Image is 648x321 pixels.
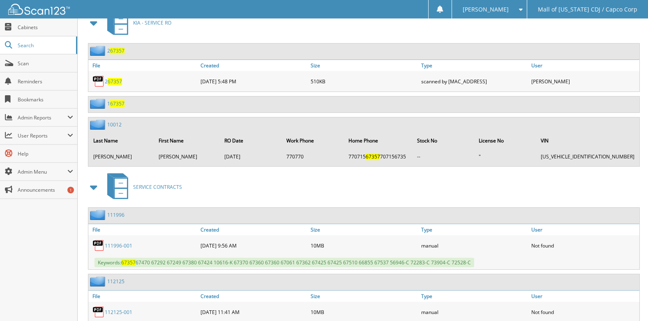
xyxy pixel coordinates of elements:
span: Admin Reports [18,114,67,121]
a: 167357 [107,100,125,107]
span: Mall of [US_STATE] CDJ / Capco Corp [538,7,637,12]
span: Help [18,150,73,157]
span: Bookmarks [18,96,73,103]
td: -- [413,150,474,163]
span: 67357 [121,259,136,266]
th: License No [475,132,536,149]
div: [PERSON_NAME] [529,73,639,89]
span: 67357 [110,100,125,107]
div: 10MB [309,237,419,254]
a: File [88,291,198,302]
span: Scan [18,60,73,67]
span: 67357 [110,47,125,54]
a: Created [198,291,309,302]
span: 67357 [108,78,122,85]
th: Last Name [89,132,154,149]
a: Type [419,291,529,302]
span: KIA - SERVICE RO [133,19,171,26]
a: User [529,224,639,235]
td: " [475,150,536,163]
div: scanned by [MAC_ADDRESS] [419,73,529,89]
span: 67357 [366,153,380,160]
img: PDF.png [92,239,105,252]
th: Home Phone [344,132,412,149]
a: Type [419,224,529,235]
th: Stock No [413,132,474,149]
span: [PERSON_NAME] [463,7,509,12]
a: Created [198,60,309,71]
td: [US_VEHICLE_IDENTIFICATION_NUMBER] [537,150,639,163]
th: Work Phone [282,132,344,149]
div: [DATE] 11:41 AM [198,304,309,320]
span: User Reports [18,132,67,139]
a: 112125-001 [105,309,132,316]
td: 770770 [282,150,344,163]
a: 112125 [107,278,125,285]
img: folder2.png [90,99,107,109]
a: File [88,60,198,71]
img: folder2.png [90,210,107,220]
span: Keywords: 67470 67292 67249 67380 67424 10616-K 67370 67360 67360 67061 67362 67425 67425 67510 6... [95,258,474,267]
td: [DATE] [220,150,281,163]
img: folder2.png [90,276,107,287]
a: 111996 [107,211,125,218]
a: Size [309,291,419,302]
div: Not found [529,304,639,320]
a: File [88,224,198,235]
th: RO Date [220,132,281,149]
div: 10MB [309,304,419,320]
a: Size [309,60,419,71]
span: Search [18,42,72,49]
span: Admin Menu [18,168,67,175]
td: 770715 707156735 [344,150,412,163]
img: folder2.png [90,46,107,56]
span: Announcements [18,186,73,193]
img: scan123-logo-white.svg [8,4,70,15]
span: Cabinets [18,24,73,31]
a: KIA - SERVICE RO [102,7,171,39]
div: [DATE] 5:48 PM [198,73,309,89]
img: PDF.png [92,306,105,318]
div: manual [419,237,529,254]
div: 1 [67,187,74,193]
span: SERVICE CONTRACTS [133,183,182,190]
a: Created [198,224,309,235]
th: VIN [537,132,639,149]
a: User [529,291,639,302]
img: folder2.png [90,119,107,130]
a: User [529,60,639,71]
td: [PERSON_NAME] [89,150,154,163]
a: Type [419,60,529,71]
a: 10012 [107,121,122,128]
td: [PERSON_NAME] [155,150,219,163]
div: 510KB [309,73,419,89]
div: Not found [529,237,639,254]
a: 267357 [107,47,125,54]
div: [DATE] 9:56 AM [198,237,309,254]
div: manual [419,304,529,320]
th: First Name [155,132,219,149]
span: Reminders [18,78,73,85]
a: SERVICE CONTRACTS [102,171,182,203]
a: 111996-001 [105,242,132,249]
a: 267357 [105,78,122,85]
img: PDF.png [92,75,105,87]
a: Size [309,224,419,235]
